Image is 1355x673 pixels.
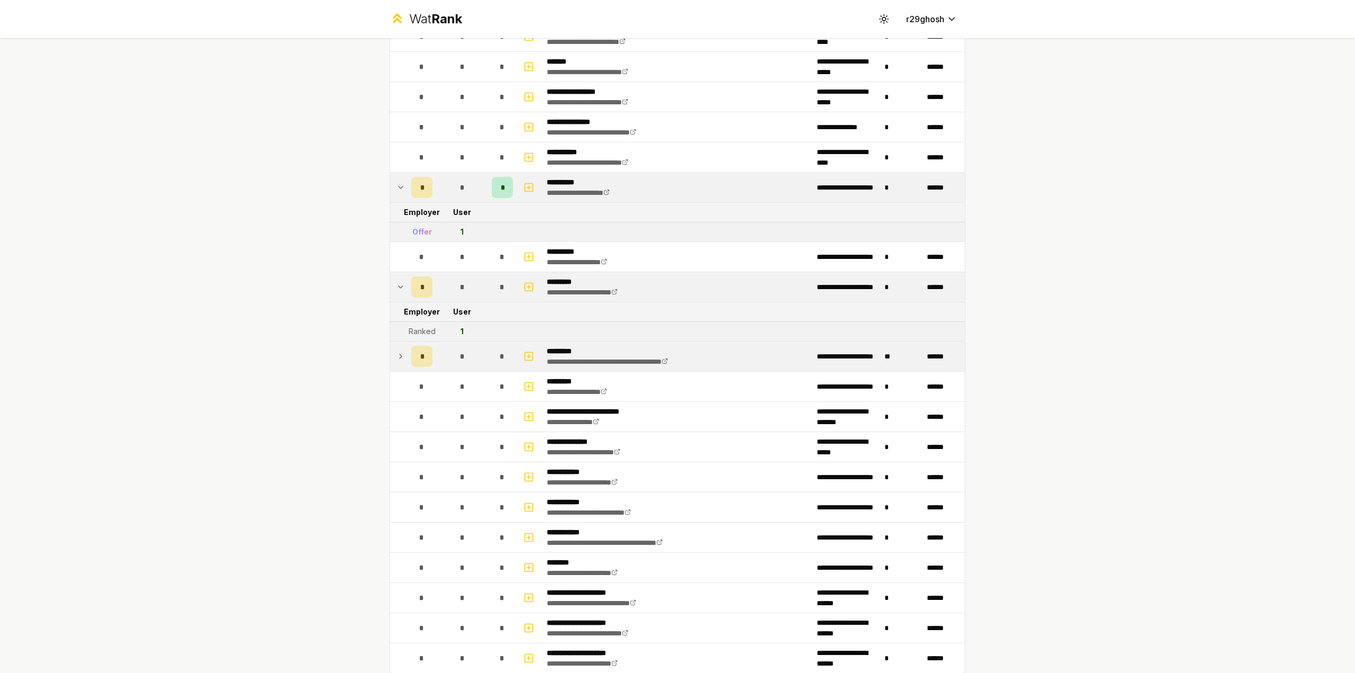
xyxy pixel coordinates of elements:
button: r29ghosh [898,10,965,29]
div: Ranked [409,326,436,337]
td: Employer [407,203,437,222]
span: Rank [431,11,462,26]
div: 1 [460,326,464,337]
div: Wat [409,11,462,28]
a: WatRank [390,11,462,28]
td: Employer [407,302,437,321]
div: 1 [460,227,464,237]
span: r29ghosh [906,13,944,25]
div: Offer [412,227,432,237]
td: User [437,203,487,222]
td: User [437,302,487,321]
